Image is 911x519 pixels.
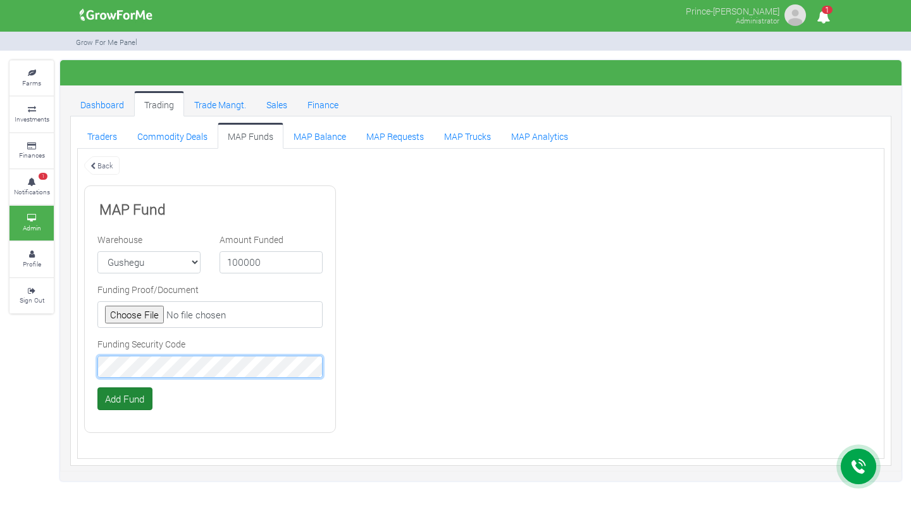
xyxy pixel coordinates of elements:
b: MAP Fund [99,199,166,218]
i: Notifications [811,3,836,31]
img: growforme image [783,3,808,28]
small: Grow For Me Panel [76,37,137,47]
a: MAP Requests [356,123,434,148]
button: Add Fund [97,387,152,410]
a: Profile [9,242,54,277]
p: Prince-[PERSON_NAME] [686,3,779,18]
small: Notifications [14,187,50,196]
a: Finances [9,134,54,168]
a: MAP Balance [283,123,356,148]
a: MAP Funds [218,123,283,148]
a: 1 [811,12,836,24]
label: Funding Proof/Document [97,283,199,296]
a: Trade Mangt. [184,91,256,116]
img: growforme image [75,3,157,28]
small: Investments [15,115,49,123]
a: Back [84,155,120,176]
small: Admin [23,223,41,232]
a: Finance [297,91,349,116]
input: 0.00 [220,251,323,274]
a: Sales [256,91,297,116]
label: Warehouse [97,233,142,246]
span: 1 [822,6,833,14]
small: Profile [23,259,41,268]
a: Farms [9,61,54,96]
span: 1 [39,173,47,180]
small: Finances [19,151,45,159]
small: Farms [22,78,41,87]
a: 1 Notifications [9,170,54,204]
label: Amount Funded [220,233,283,246]
a: Dashboard [70,91,134,116]
a: Investments [9,97,54,132]
a: Sign Out [9,278,54,313]
a: Commodity Deals [127,123,218,148]
label: Funding Security Code [97,337,185,351]
a: Traders [77,123,127,148]
a: MAP Trucks [434,123,501,148]
small: Sign Out [20,296,44,304]
a: Admin [9,206,54,241]
a: Trading [134,91,184,116]
small: Administrator [736,16,779,25]
a: MAP Analytics [501,123,578,148]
